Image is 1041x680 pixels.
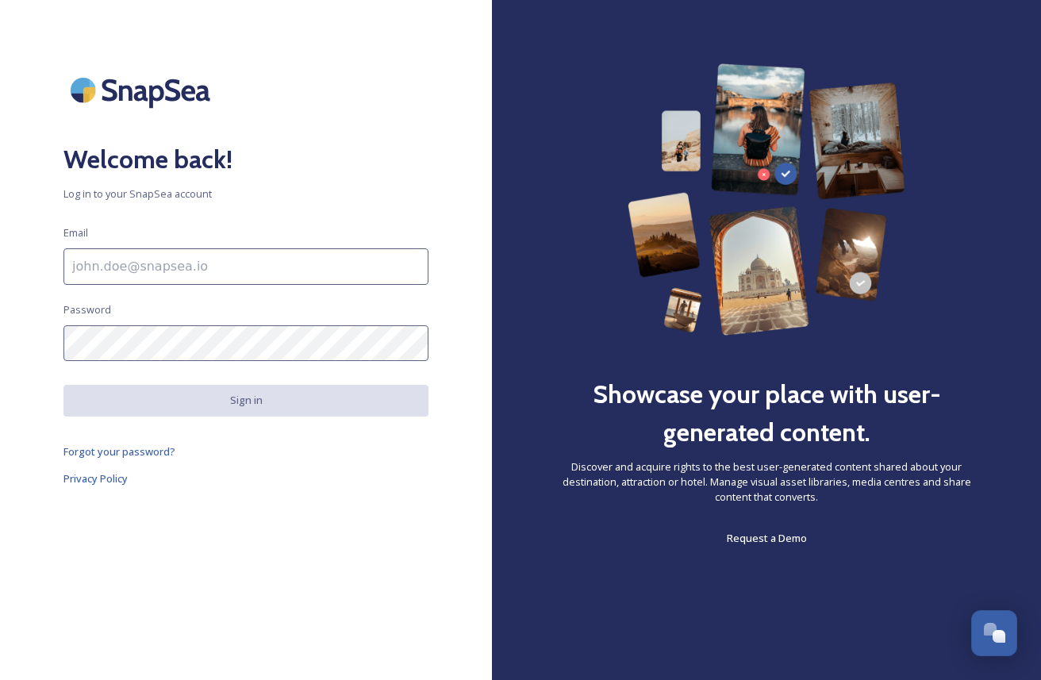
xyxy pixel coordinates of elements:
span: Discover and acquire rights to the best user-generated content shared about your destination, att... [555,459,978,505]
img: 63b42ca75bacad526042e722_Group%20154-p-800.png [628,63,905,336]
span: Email [63,225,88,240]
span: Privacy Policy [63,471,128,486]
span: Password [63,302,111,317]
h2: Welcome back! [63,140,428,179]
h2: Showcase your place with user-generated content. [555,375,978,451]
span: Forgot your password? [63,444,175,459]
a: Forgot your password? [63,442,428,461]
span: Request a Demo [727,531,807,545]
input: john.doe@snapsea.io [63,248,428,285]
button: Open Chat [971,610,1017,656]
a: Request a Demo [727,528,807,547]
button: Sign in [63,385,428,416]
a: Privacy Policy [63,469,428,488]
img: SnapSea Logo [63,63,222,117]
span: Log in to your SnapSea account [63,186,428,202]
